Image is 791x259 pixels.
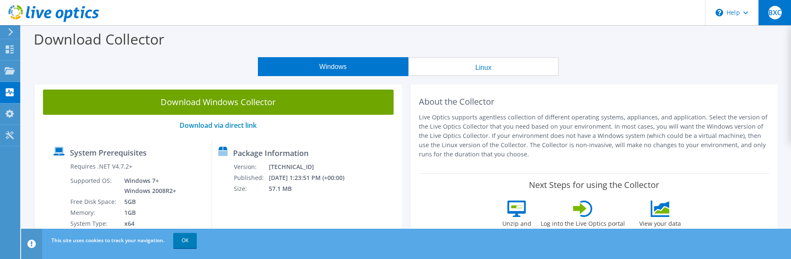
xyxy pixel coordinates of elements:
td: [DATE] 1:23:51 PM (+00:00) [268,172,356,183]
td: Version: [233,161,268,172]
td: System Type: [70,218,118,229]
td: 1GB [118,207,178,218]
button: Linux [408,57,559,76]
label: Requires .NET V4.7.2+ [70,162,132,171]
label: Log into the Live Optics portal and view your project [540,217,625,236]
p: Live Optics supports agentless collection of different operating systems, appliances, and applica... [419,113,770,159]
h2: About the Collector [419,97,770,107]
label: Next Steps for using the Collector [529,180,659,190]
td: Free Disk Space: [70,196,118,207]
label: View your data within the project [630,217,690,236]
label: System Prerequisites [70,148,147,157]
label: Unzip and run the .exe [497,217,536,236]
a: Download via direct link [180,121,257,130]
svg: \n [716,9,723,16]
span: This site uses cookies to track your navigation. [51,237,164,244]
label: Download Collector [34,29,164,49]
td: 5GB [118,196,178,207]
label: Package Information [233,149,308,157]
td: Windows 7+ Windows 2008R2+ [118,175,178,196]
td: Size: [233,183,268,194]
td: 57.1 MB [268,183,356,194]
td: Supported OS: [70,175,118,196]
span: BXC [768,6,782,19]
button: Windows [258,57,408,76]
a: OK [173,233,197,248]
td: Memory: [70,207,118,218]
td: x64 [118,218,178,229]
td: [TECHNICAL_ID] [268,161,356,172]
td: Published: [233,172,268,183]
a: Download Windows Collector [43,90,394,115]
